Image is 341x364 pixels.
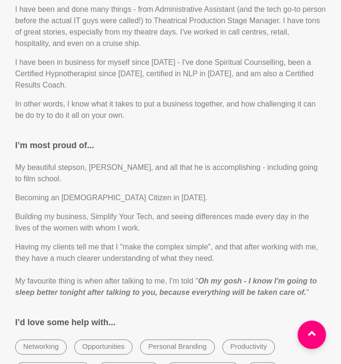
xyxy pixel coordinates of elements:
[15,57,326,91] p: I have been in business for myself since [DATE] - I've done Spiritual Counselling, been a Certifi...
[15,192,326,204] p: Becoming an [DEMOGRAPHIC_DATA] Citizen in [DATE].
[15,140,326,151] h3: I’m most proud of...
[15,317,326,328] h3: I’d love some help with...
[15,211,326,234] p: Building my business, Simplify Your Tech, and seeing differences made every day in the lives of t...
[15,277,317,296] em: Oh my gosh - I know I'm going to sleep better tonight after talking to you, because everything wi...
[15,98,326,121] p: In other words, I know what it takes to put a business together, and how challenging it can be do...
[15,241,326,298] p: Having my clients tell me that I "make the complex simple", and that after working with me, they ...
[15,162,326,185] p: My beautiful stepson, [PERSON_NAME], and all that he is accomplishing - including going to film s...
[15,4,326,49] p: I have been and done many things - from Administrative Assistant (and the tech go-to person befor...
